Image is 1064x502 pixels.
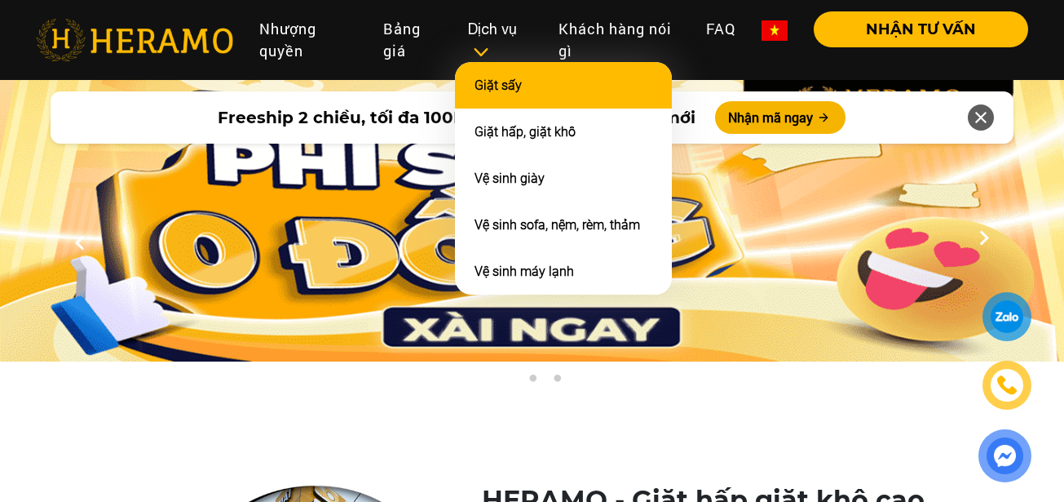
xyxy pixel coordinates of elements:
[814,11,1028,47] button: NHẬN TƯ VẤN
[475,264,574,279] a: Vệ sinh máy lạnh
[246,11,369,69] a: Nhượng quyền
[472,44,489,60] img: subToggleIcon
[370,11,455,69] a: Bảng giá
[801,22,1028,37] a: NHẬN TƯ VẤN
[985,363,1029,407] a: phone-icon
[549,374,565,390] button: 3
[468,18,532,62] div: Dịch vụ
[36,19,233,61] img: heramo-logo.png
[475,217,640,233] a: Vệ sinh sofa, nệm, rèm, thảm
[475,78,522,93] a: Giặt sấy
[218,105,695,130] span: Freeship 2 chiều, tối đa 100K dành cho khách hàng mới
[475,171,545,186] a: Vệ sinh giày
[545,11,693,69] a: Khách hàng nói gì
[475,124,576,140] a: Giặt hấp, giặt khô
[524,374,541,390] button: 2
[715,101,845,134] button: Nhận mã ngay
[693,11,748,47] a: FAQ
[500,374,516,390] button: 1
[997,375,1017,395] img: phone-icon
[762,20,788,41] img: vn-flag.png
